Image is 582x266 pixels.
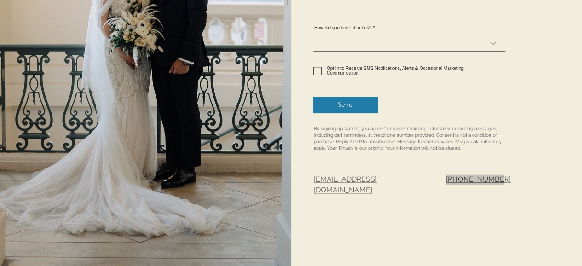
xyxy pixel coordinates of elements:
[314,126,501,150] span: By signing up via text, you agree to receive recurring automated marketing messages, including ca...
[338,100,353,110] span: Send
[327,66,464,75] span: Opt In to Receive SMS Notifications, Alerts & Occasional Marketing Communication
[313,97,378,113] button: Send
[446,175,511,184] a: [PHONE_NUMBER]
[313,26,505,30] label: How did you hear about us?
[314,175,377,194] a: [EMAIL_ADDRESS][DOMAIN_NAME]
